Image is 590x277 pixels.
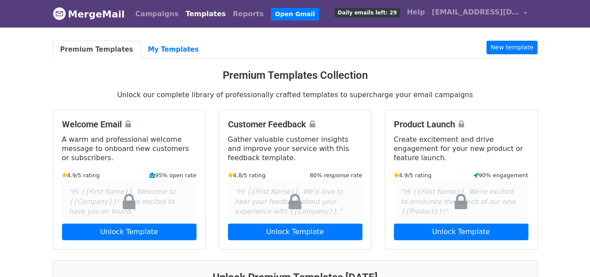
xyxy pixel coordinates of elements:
[228,135,362,162] p: Gather valuable customer insights and improve your service with this feedback template.
[394,224,528,240] a: Unlock Template
[53,7,66,20] img: MergeMail logo
[53,69,538,82] h3: Premium Templates Collection
[53,90,538,99] p: Unlock our complete library of professionally crafted templates to supercharge your email campaigns
[53,5,125,23] a: MergeMail
[394,180,528,224] div: "Hi {{First Name}}, We're excited to announce the launch of our new {{Product}}!"
[271,8,319,21] a: Open Gmail
[132,5,182,23] a: Campaigns
[394,119,528,130] h4: Product Launch
[53,41,141,59] a: Premium Templates
[432,7,519,18] span: [EMAIL_ADDRESS][DOMAIN_NAME]
[228,171,266,179] small: 4.8/5 rating
[428,4,531,24] a: [EMAIL_ADDRESS][DOMAIN_NAME]
[62,171,100,179] small: 4.9/5 rating
[394,135,528,162] p: Create excitement and drive engagement for your new product or feature launch.
[62,119,197,130] h4: Welcome Email
[473,171,528,179] small: 90% engagement
[228,180,362,224] div: "Hi {{First Name}}, We'd love to hear your feedback about your experience with {{Company}}."
[62,135,197,162] p: A warm and professional welcome message to onboard new customers or subscribers.
[394,171,432,179] small: 4.9/5 rating
[141,41,206,59] a: My Templates
[228,224,362,240] a: Unlock Template
[486,41,537,54] a: New template
[149,171,196,179] small: 95% open rate
[62,224,197,240] a: Unlock Template
[182,5,229,23] a: Templates
[310,171,362,179] small: 80% response rate
[335,8,400,18] span: Daily emails left: 29
[229,5,267,23] a: Reports
[404,4,428,21] a: Help
[62,180,197,224] div: "Hi {{First Name}}, Welcome to {{Company}}! We're excited to have you on board."
[331,4,403,21] a: Daily emails left: 29
[228,119,362,130] h4: Customer Feedback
